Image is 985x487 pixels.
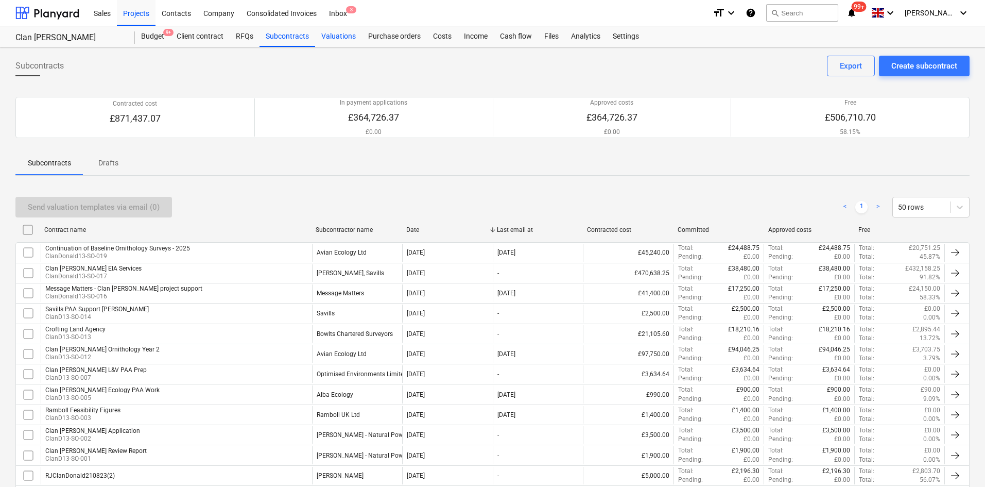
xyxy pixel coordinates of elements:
p: £2,500.00 [732,305,759,313]
p: £0.00 [340,128,407,137]
p: Total : [768,467,784,476]
p: Pending : [678,374,703,383]
div: £45,240.00 [583,244,673,261]
p: Total : [859,435,874,444]
p: £0.00 [744,354,759,363]
p: £364,726.37 [586,111,637,124]
p: Pending : [768,354,793,363]
div: Settings [607,26,645,47]
p: £0.00 [834,293,850,302]
div: Create subcontract [891,59,957,73]
div: £41,400.00 [583,284,673,302]
p: ClanDonald13-SO-019 [45,252,190,261]
p: Pending : [678,253,703,261]
div: Contract name [44,226,307,233]
p: Total : [768,264,784,273]
div: Date [406,226,489,233]
p: £0.00 [744,273,759,282]
div: [DATE] [497,350,515,358]
p: 9.09% [923,395,940,404]
p: Total : [859,345,874,354]
div: Savills [317,310,335,317]
div: Valuations [315,26,362,47]
p: Total : [678,446,694,455]
div: Bowlts Chartered Surveyors [317,330,393,338]
p: £0.00 [744,313,759,322]
div: Subcontractor name [316,226,398,233]
p: Total : [859,415,874,424]
p: £18,210.16 [819,325,850,334]
div: Clan [PERSON_NAME] L&V PAA Prep [45,366,147,374]
p: ClanDonald13-SO-017 [45,272,142,281]
div: [DATE] [497,391,515,398]
p: £364,726.37 [340,111,407,124]
p: Pending : [678,354,703,363]
p: Total : [859,374,874,383]
p: £0.00 [834,435,850,444]
p: 0.00% [923,313,940,322]
p: Total : [859,446,874,455]
p: Pending : [768,476,793,484]
p: Total : [859,305,874,313]
div: [DATE] [407,411,425,418]
a: Purchase orders [362,26,427,47]
a: Next page [872,201,884,213]
p: £871,437.07 [110,112,161,125]
div: Crofting Land Agency [45,326,106,333]
p: 58.15% [825,128,876,137]
p: 0.00% [923,374,940,383]
div: Clan [PERSON_NAME] EIA Services [45,265,142,272]
p: Pending : [768,415,793,424]
p: Total : [678,365,694,374]
div: £990.00 [583,385,673,403]
p: Approved costs [586,98,637,107]
p: Total : [859,284,874,293]
p: Total : [678,244,694,253]
div: Message Matters [317,290,364,297]
p: Total : [678,284,694,293]
div: Ramboll Feasibility Figures [45,407,120,414]
p: Pending : [678,415,703,424]
p: £0.00 [924,305,940,313]
p: ClanD13-SO-007 [45,374,147,382]
div: £21,105.60 [583,325,673,343]
div: Budget [135,26,170,47]
p: £0.00 [744,435,759,444]
div: [DATE] [407,270,425,277]
p: Total : [859,385,874,394]
a: RFQs [230,26,260,47]
p: 45.87% [920,253,940,261]
p: Total : [859,313,874,322]
p: £24,150.00 [909,284,940,293]
a: Files [538,26,565,47]
i: Knowledge base [746,7,756,19]
p: Total : [859,325,874,334]
div: Message Matters - Clan [PERSON_NAME] project support [45,285,202,292]
div: Committed [678,226,760,233]
i: format_size [713,7,725,19]
p: Pending : [768,313,793,322]
div: Approved costs [768,226,851,233]
div: Savills PAA Support [PERSON_NAME] [45,306,149,313]
p: £2,196.30 [732,467,759,476]
p: £0.00 [924,365,940,374]
div: Simon Herriot, Savills [317,270,384,277]
p: Pending : [678,273,703,282]
p: £2,895.44 [912,325,940,334]
p: Pending : [768,253,793,261]
div: Avian Ecology Ltd [317,350,367,358]
span: 9+ [163,29,174,36]
div: Client contract [170,26,230,47]
p: £3,500.00 [732,426,759,435]
div: £3,500.00 [583,426,673,444]
p: Total : [859,244,874,253]
p: £0.00 [744,293,759,302]
div: [DATE] [497,249,515,256]
div: [DATE] [407,431,425,439]
p: Pending : [678,313,703,322]
div: Cash flow [494,26,538,47]
p: 0.00% [923,415,940,424]
a: Costs [427,26,458,47]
